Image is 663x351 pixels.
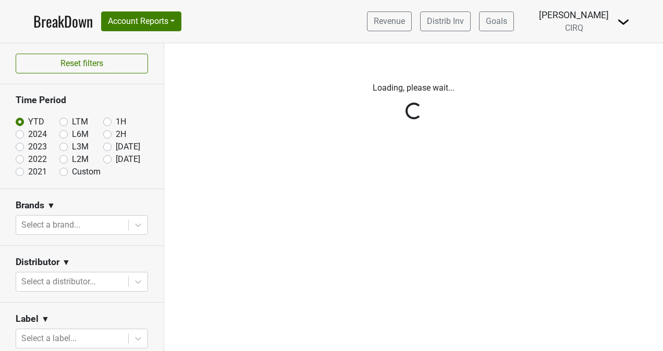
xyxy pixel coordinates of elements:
[565,23,583,33] span: CIRQ
[367,11,412,31] a: Revenue
[617,16,630,28] img: Dropdown Menu
[420,11,471,31] a: Distrib Inv
[101,11,181,31] button: Account Reports
[172,82,655,94] p: Loading, please wait...
[33,10,93,32] a: BreakDown
[479,11,514,31] a: Goals
[539,8,609,22] div: [PERSON_NAME]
